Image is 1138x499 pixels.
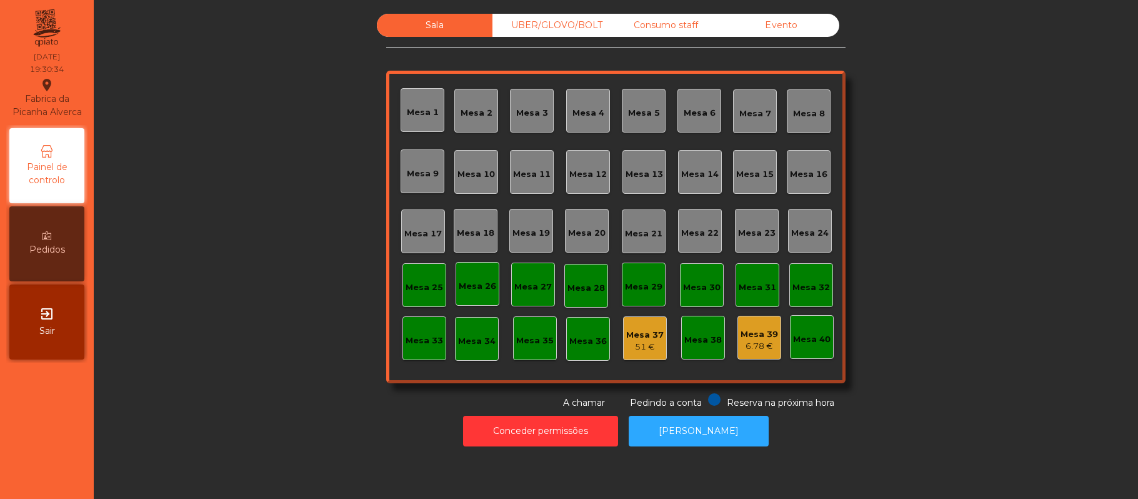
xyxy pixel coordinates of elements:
[463,416,618,446] button: Conceder permissões
[793,108,825,120] div: Mesa 8
[608,14,724,37] div: Consumo staff
[626,329,664,341] div: Mesa 37
[572,107,604,119] div: Mesa 4
[29,243,65,256] span: Pedidos
[39,325,55,338] span: Sair
[741,328,778,341] div: Mesa 39
[569,335,607,348] div: Mesa 36
[681,168,719,181] div: Mesa 14
[727,397,834,408] span: Reserva na próxima hora
[406,281,443,294] div: Mesa 25
[568,227,606,239] div: Mesa 20
[628,107,660,119] div: Mesa 5
[513,168,551,181] div: Mesa 11
[724,14,839,37] div: Evento
[407,168,439,180] div: Mesa 9
[793,333,831,346] div: Mesa 40
[10,78,84,119] div: Fabrica da Picanha Alverca
[31,6,62,50] img: qpiato
[626,168,663,181] div: Mesa 13
[457,168,495,181] div: Mesa 10
[625,228,662,240] div: Mesa 21
[492,14,608,37] div: UBER/GLOVO/BOLT
[458,335,496,348] div: Mesa 34
[377,14,492,37] div: Sala
[407,106,439,119] div: Mesa 1
[516,107,548,119] div: Mesa 3
[459,280,496,293] div: Mesa 26
[630,397,702,408] span: Pedindo a conta
[792,281,830,294] div: Mesa 32
[738,227,776,239] div: Mesa 23
[739,108,771,120] div: Mesa 7
[39,306,54,321] i: exit_to_app
[736,168,774,181] div: Mesa 15
[567,282,605,295] div: Mesa 28
[39,78,54,93] i: location_on
[569,168,607,181] div: Mesa 12
[683,281,721,294] div: Mesa 30
[681,227,719,239] div: Mesa 22
[457,227,494,239] div: Mesa 18
[563,397,605,408] span: A chamar
[625,281,662,293] div: Mesa 29
[34,51,60,63] div: [DATE]
[741,340,778,353] div: 6.78 €
[790,168,827,181] div: Mesa 16
[739,281,776,294] div: Mesa 31
[404,228,442,240] div: Mesa 17
[461,107,492,119] div: Mesa 2
[12,161,81,187] span: Painel de controlo
[516,335,554,347] div: Mesa 35
[629,416,769,446] button: [PERSON_NAME]
[514,281,552,293] div: Mesa 27
[512,227,550,239] div: Mesa 19
[684,107,716,119] div: Mesa 6
[791,227,829,239] div: Mesa 24
[684,334,722,346] div: Mesa 38
[626,341,664,353] div: 51 €
[406,335,443,347] div: Mesa 33
[30,64,64,75] div: 19:30:34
